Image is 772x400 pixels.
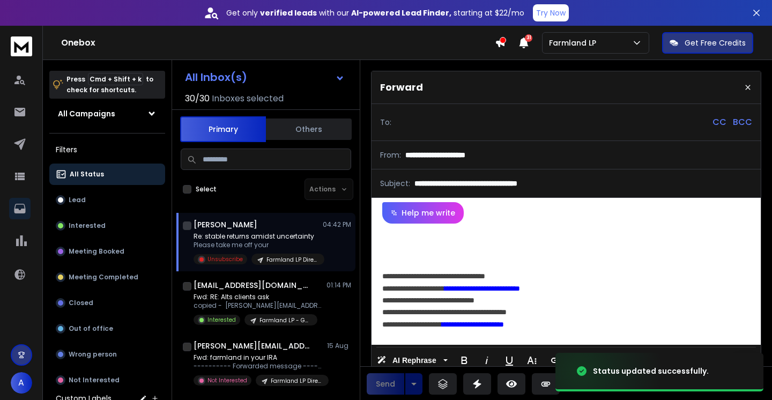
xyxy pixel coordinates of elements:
p: Re: stable returns amidst uncertainty [194,232,322,241]
p: Get only with our starting at $22/mo [226,8,524,18]
p: ---------- Forwarded message --------- From: [PERSON_NAME] [194,362,322,371]
button: Lead [49,189,165,211]
p: Unsubscribe [207,255,243,263]
p: Not Interested [207,376,247,384]
button: Closed [49,292,165,314]
button: Help me write [382,202,464,224]
h3: Inboxes selected [212,92,284,105]
h1: [PERSON_NAME] [194,219,257,230]
span: 30 / 30 [185,92,210,105]
p: Meeting Booked [69,247,124,256]
p: Meeting Completed [69,273,138,282]
button: Italic (⌘I) [477,350,497,371]
p: Press to check for shortcuts. [66,74,153,95]
button: Meeting Booked [49,241,165,262]
button: A [11,372,32,394]
button: Meeting Completed [49,266,165,288]
img: logo [11,36,32,56]
p: Forward [380,80,423,95]
button: Interested [49,215,165,236]
p: Get Free Credits [685,38,746,48]
button: Primary [180,116,266,142]
p: BCC [733,116,752,129]
button: Out of office [49,318,165,339]
p: Farmland LP - General RIA Expanded [259,316,311,324]
p: Please take me off your [194,241,322,249]
p: Interested [69,221,106,230]
div: Status updated successfully. [593,366,709,376]
p: 01:14 PM [326,281,351,290]
button: More Text [522,350,542,371]
p: Out of office [69,324,113,333]
h1: [EMAIL_ADDRESS][DOMAIN_NAME] [194,280,311,291]
p: Lead [69,196,86,204]
p: Try Now [536,8,566,18]
h1: All Inbox(s) [185,72,247,83]
strong: verified leads [260,8,317,18]
p: 04:42 PM [323,220,351,229]
p: Not Interested [69,376,120,384]
p: Interested [207,316,236,324]
h1: Onebox [61,36,495,49]
p: From: [380,150,401,160]
button: Get Free Credits [662,32,753,54]
p: Farmland LP [549,38,600,48]
button: Insert Link (⌘K) [546,350,567,371]
h1: [PERSON_NAME][EMAIL_ADDRESS][DOMAIN_NAME] [194,340,311,351]
p: Fwd: RE: Alts clients ask [194,293,322,301]
p: Farmland LP Direct Channel - Rani [271,377,322,385]
button: All Campaigns [49,103,165,124]
p: All Status [70,170,104,179]
label: Select [196,185,217,194]
button: Try Now [533,4,569,21]
p: copied - [PERSON_NAME][EMAIL_ADDRESS][DOMAIN_NAME] ---------- Forwarded message --------- From: [194,301,322,310]
button: Underline (⌘U) [499,350,519,371]
span: AI Rephrase [390,356,439,365]
p: Wrong person [69,350,117,359]
button: AI Rephrase [375,350,450,371]
strong: AI-powered Lead Finder, [351,8,451,18]
p: Fwd: farmland in your IRA [194,353,322,362]
p: 15 Aug [327,342,351,350]
h3: Filters [49,142,165,157]
button: Wrong person [49,344,165,365]
span: Cmd + Shift + k [88,73,143,85]
p: To: [380,117,391,128]
button: Not Interested [49,369,165,391]
button: All Status [49,164,165,185]
h1: All Campaigns [58,108,115,119]
p: Closed [69,299,93,307]
button: Bold (⌘B) [454,350,474,371]
p: Subject: [380,178,410,189]
span: 31 [525,34,532,42]
p: CC [712,116,726,129]
button: All Inbox(s) [176,66,353,88]
button: Others [266,117,352,141]
p: Farmland LP Direct Channel - Rani [266,256,318,264]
